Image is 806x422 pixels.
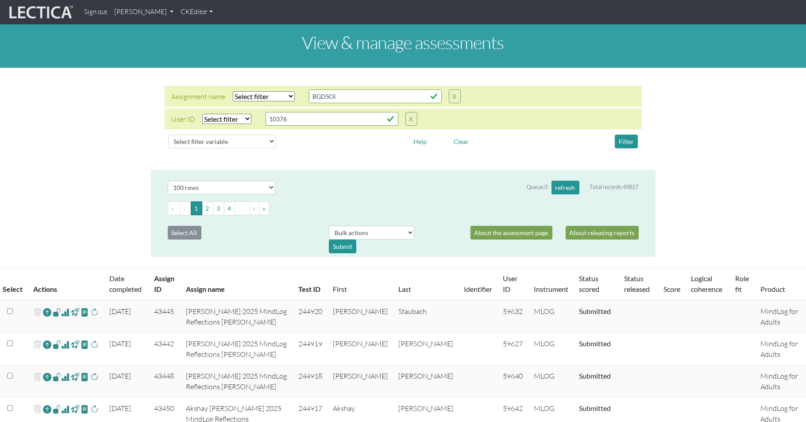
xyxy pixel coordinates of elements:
span: view [71,372,79,382]
td: [PERSON_NAME] [393,365,459,398]
td: [PERSON_NAME] 2025 MindLog Reflections [PERSON_NAME] [181,300,293,333]
td: MLOG [528,333,574,365]
span: view [71,404,79,414]
span: delete [33,371,42,383]
th: Assign ID [149,268,181,301]
span: rescore [90,404,99,414]
td: 43442 [149,333,181,365]
a: Completed = assessment has been completed; CS scored = assessment has been CLAS scored; LS scored... [579,307,611,315]
div: User ID [172,114,195,124]
a: Sign out [81,4,111,21]
button: Select All [168,226,201,240]
span: view [53,307,61,317]
span: view [53,372,61,382]
a: Reopen [43,306,51,319]
td: [DATE] [104,300,149,333]
button: refresh [551,181,579,194]
button: Filter [615,135,638,148]
div: Submit [329,240,356,253]
td: [PERSON_NAME] [328,333,393,365]
td: 244918 [293,365,328,398]
a: Completed = assessment has been completed; CS scored = assessment has been CLAS scored; LS scored... [579,404,611,412]
td: [PERSON_NAME] [328,365,393,398]
td: Staubach [393,300,459,333]
button: Go to page 4 [224,201,235,215]
span: rescore [90,372,99,382]
span: Analyst score [61,404,69,414]
a: Identifier [464,285,492,293]
button: Clear [450,135,473,148]
td: 59640 [497,365,528,398]
a: Completed = assessment has been completed; CS scored = assessment has been CLAS scored; LS scored... [579,372,611,380]
a: Score [663,285,680,293]
span: view [81,339,89,349]
td: 244919 [293,333,328,365]
a: About the assessment page [470,226,552,240]
span: Analyst score [61,307,69,317]
td: 43448 [149,365,181,398]
td: 59627 [497,333,528,365]
td: MLOG [528,300,574,333]
a: Help [410,136,431,145]
td: [DATE] [104,365,149,398]
span: view [53,339,61,349]
div: Queue 0 Total records 49817 [527,181,639,194]
a: Completed = assessment has been completed; CS scored = assessment has been CLAS scored; LS scored... [579,339,611,348]
div: Assignment name [172,91,226,102]
button: Help [410,135,431,148]
td: MLOG [528,365,574,398]
td: [PERSON_NAME] 2025 MindLog Reflections [PERSON_NAME] [181,365,293,398]
a: Date completed [109,274,142,293]
span: view [81,372,89,382]
span: Analyst score [61,339,69,350]
a: Role fit [735,274,749,293]
ul: Pagination [168,201,639,215]
span: delete [33,338,42,351]
span: rescore [90,307,99,317]
a: Status scored [579,274,599,293]
a: Reopen [43,338,51,351]
button: Go to page 1 [191,201,202,215]
span: view [71,307,79,317]
td: MindLog for Adults [755,333,806,365]
a: First [333,285,347,293]
span: view [81,404,89,414]
span: delete [33,403,42,416]
a: Status released [624,274,650,293]
span: rescore [90,339,99,350]
td: 59632 [497,300,528,333]
a: Reopen [43,371,51,383]
button: X [405,112,417,126]
a: Last [398,285,411,293]
a: Reopen [43,403,51,416]
td: [DATE] [104,333,149,365]
img: lecticalive [7,4,73,21]
th: Test ID [293,268,328,301]
td: MindLog for Adults [755,365,806,398]
a: Product [760,285,785,293]
button: Go to page 3 [213,201,224,215]
td: [PERSON_NAME] [328,300,393,333]
a: CKEditor [177,4,216,21]
button: Go to last page [259,201,270,215]
a: Instrument [534,285,568,293]
td: 244920 [293,300,328,333]
td: 43445 [149,300,181,333]
td: [PERSON_NAME] [393,333,459,365]
button: Go to next page [250,201,259,215]
td: MindLog for Adults [755,300,806,333]
a: Logical coherence [691,274,722,293]
th: Assign name [181,268,293,301]
span: view [53,404,61,414]
td: [PERSON_NAME] 2025 MindLog Reflections [PERSON_NAME] [181,333,293,365]
a: [PERSON_NAME] [111,4,177,21]
span: view [81,307,89,317]
a: About releasing reports [566,226,639,240]
span: view [71,339,79,349]
th: Actions [28,268,104,301]
span: delete [33,306,42,319]
button: X [449,89,461,103]
span: Analyst score [61,372,69,382]
a: User ID [503,274,517,293]
button: Go to page 2 [202,201,213,215]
